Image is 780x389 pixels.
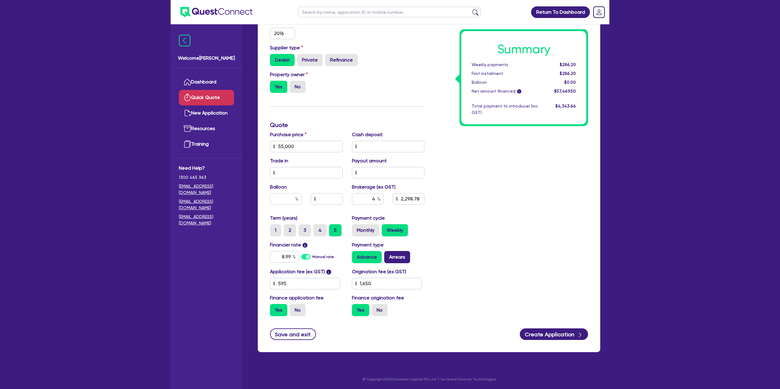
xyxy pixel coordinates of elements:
[270,71,308,78] label: Property owner
[555,104,576,108] span: $4,343.66
[290,304,306,316] label: No
[467,79,543,86] div: Balloon
[467,103,543,116] div: Total payment to introducer (inc GST)
[520,328,588,340] button: Create Application
[352,304,369,316] label: Yes
[352,251,382,263] label: Advance
[179,183,234,196] a: [EMAIL_ADDRESS][DOMAIN_NAME]
[467,62,543,68] div: Weekly payments
[352,241,384,249] label: Payment type
[298,7,481,17] input: Search by name, application ID or mobile number...
[314,224,327,236] label: 4
[270,157,288,164] label: Trade in
[325,54,358,66] label: Refinance
[178,55,235,62] span: Welcome [PERSON_NAME]
[270,224,281,236] label: 1
[560,71,576,76] span: $286.20
[372,304,388,316] label: No
[303,243,307,248] span: i
[184,125,191,132] img: resources
[564,80,576,85] span: $0.00
[270,54,295,66] label: Dealer
[179,121,234,136] a: Resources
[560,62,576,67] span: $286.20
[329,224,342,236] label: 5
[290,81,306,93] label: No
[179,35,190,46] img: icon-menu-close
[270,81,287,93] label: Yes
[352,214,385,222] label: Payment cycle
[326,270,331,274] span: i
[531,6,590,18] a: Return To Dashboard
[179,198,234,211] a: [EMAIL_ADDRESS][DOMAIN_NAME]
[179,74,234,90] a: Dashboard
[270,214,297,222] label: Term (years)
[299,224,311,236] label: 3
[179,90,234,105] a: Quick Quote
[184,109,191,117] img: new-application
[184,140,191,148] img: training
[270,44,303,51] label: Supplier type
[352,224,379,236] label: Monthly
[472,42,576,57] h1: Summary
[384,251,410,263] label: Arrears
[270,294,324,302] label: Finance application fee
[352,157,387,164] label: Payout amount
[184,94,191,101] img: quick-quote
[270,268,325,275] label: Application fee (ex GST)
[270,304,287,316] label: Yes
[179,214,234,226] a: [EMAIL_ADDRESS][DOMAIN_NAME]
[382,224,408,236] label: Weekly
[352,294,404,302] label: Finance origination fee
[180,7,253,17] img: quest-connect-logo-blue
[284,224,296,236] label: 2
[179,174,234,181] span: 1300 465 363
[517,90,521,94] span: i
[270,241,307,249] label: Financier rate
[312,254,334,260] label: Manual rate
[270,328,316,340] button: Save and exit
[591,4,607,20] a: Dropdown toggle
[352,268,406,275] label: Origination fee (ex GST)
[352,131,383,138] label: Cash deposit
[554,89,576,94] span: $57,469.50
[352,183,395,191] label: Brokerage (ex GST)
[467,70,543,77] div: First instalment
[297,54,323,66] label: Private
[270,121,424,129] h3: Quote
[179,105,234,121] a: New Application
[179,164,234,172] span: Need Help?
[270,131,307,138] label: Purchase price
[270,183,287,191] label: Balloon
[253,377,604,382] p: © Copyright 2025 Oneteam Capital Pty Ltd T/as Quest Finance Technologies
[467,88,543,94] div: Net amount financed
[179,136,234,152] a: Training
